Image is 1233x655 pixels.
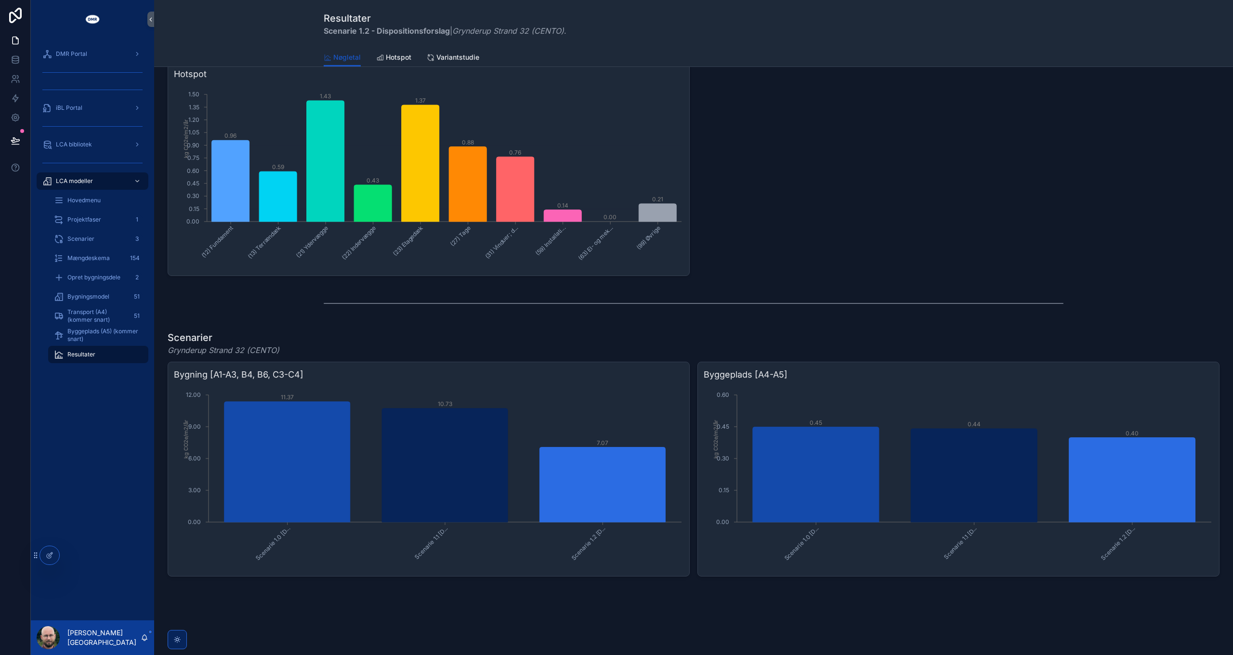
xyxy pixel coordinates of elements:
div: 51 [131,310,143,322]
tspan: 1.43 [320,92,331,100]
h3: Hotspot [174,67,683,81]
tspan: Scenarie 1.0 [D... [783,525,820,562]
tspan: 0.21 [652,196,663,203]
span: Byggeplads (A5) (kommer snart) [67,327,139,343]
a: Variantstudie [427,49,479,68]
span: Bygningsmodel [67,293,109,301]
span: Nøgletal [333,52,361,62]
span: iBL Portal [56,104,82,112]
tspan: 0.00 [603,213,616,221]
tspan: 12.00 [186,391,201,398]
tspan: 6.00 [188,455,201,462]
tspan: 0.76 [509,149,521,156]
h3: Byggeplads [A4-A5] [704,368,1213,381]
a: Resultater [48,346,148,363]
span: Mængdeskema [67,254,110,262]
tspan: 0.40 [1126,430,1139,437]
tspan: 10.73 [438,400,452,407]
tspan: (13) Terrændæk [246,224,282,260]
span: DMR Portal [56,50,87,58]
tspan: 11.37 [281,393,294,401]
tspan: 1.20 [188,116,199,123]
tspan: Scenarie 1.1 [D... [413,525,449,561]
a: iBL Portal [37,99,148,117]
a: Projektfaser1 [48,211,148,228]
tspan: 0.00 [188,518,201,525]
tspan: kg CO2e/m2/år [712,420,719,458]
a: Opret bygningsdele2 [48,269,148,286]
div: 3 [131,233,143,245]
tspan: (27) Tage [449,224,472,248]
div: scrollable content [31,39,154,376]
a: Scenarier3 [48,230,148,248]
tspan: 3.00 [188,486,201,494]
tspan: (23) Etagedæk [392,224,425,258]
p: [PERSON_NAME] [GEOGRAPHIC_DATA] [67,628,141,647]
tspan: kg CO2e/m2/år [183,420,189,458]
tspan: 1.37 [415,97,426,104]
div: 51 [131,291,143,302]
tspan: 0.45 [717,423,729,430]
tspan: 0.45 [810,419,822,426]
a: Hovedmenu [48,192,148,209]
a: Byggeplads (A5) (kommer snart) [48,327,148,344]
tspan: 0.75 [187,154,199,161]
tspan: 0.15 [189,205,199,212]
tspan: 0.60 [717,391,729,398]
a: LCA modeller [37,172,148,190]
strong: Scenarie 1.2 - Dispositionsforslag [324,26,450,36]
tspan: 0.44 [968,420,981,428]
tspan: 0.30 [187,192,199,199]
a: Hotspot [376,49,411,68]
tspan: 0.14 [557,202,568,209]
tspan: 0.90 [187,142,199,149]
a: Mængdeskema154 [48,249,148,267]
span: Variantstudie [436,52,479,62]
tspan: Scenarie 1.2 [D... [1100,525,1136,562]
tspan: 0.60 [187,167,199,174]
tspan: (99) Øvrige [635,224,662,251]
div: chart [704,385,1213,570]
div: chart [174,85,683,270]
tspan: (12) Fundament [200,224,235,259]
tspan: Scenarie 1.0 [D... [254,525,291,562]
tspan: 1.05 [188,129,199,136]
tspan: Scenarie 1.2 [D... [570,525,606,562]
tspan: (22) Indervægge [340,224,377,261]
em: Grynderup Strand 32 (CENTO) [452,26,564,36]
span: Transport (A4) (kommer snart) [67,308,127,324]
span: LCA bibliotek [56,141,92,148]
span: Hovedmenu [67,196,101,204]
a: Nøgletal [324,49,361,67]
tspan: 0.88 [462,139,474,146]
tspan: 0.15 [719,486,729,494]
span: | . [324,25,566,37]
tspan: Scenarie 1.1 [D... [942,525,978,561]
tspan: 1.35 [189,104,199,111]
tspan: (59) Installati... [534,224,567,257]
img: App logo [85,12,100,27]
a: Bygningsmodel51 [48,288,148,305]
tspan: 0.59 [272,163,284,170]
span: Resultater [67,351,95,358]
tspan: 1.50 [188,91,199,98]
span: Projektfaser [67,216,101,223]
tspan: 0.43 [367,177,379,184]
span: Scenarier [67,235,94,243]
tspan: kg CO2e/m2/år [183,119,189,158]
tspan: 9.00 [188,423,201,430]
h3: Bygning [A1-A3, B4, B6, C3-C4] [174,368,683,381]
tspan: 0.96 [224,132,236,139]
tspan: (63) El- og mek... [577,224,615,262]
tspan: (21) Ydervægge [294,224,329,260]
span: Hotspot [386,52,411,62]
tspan: 7.07 [597,439,608,446]
a: DMR Portal [37,45,148,63]
h1: Scenarier [168,331,279,344]
div: chart [174,385,683,570]
div: 2 [131,272,143,283]
h1: Resultater [324,12,566,25]
span: LCA modeller [56,177,93,185]
tspan: (31) Vinduer; d... [484,224,519,260]
tspan: 0.00 [716,518,729,525]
